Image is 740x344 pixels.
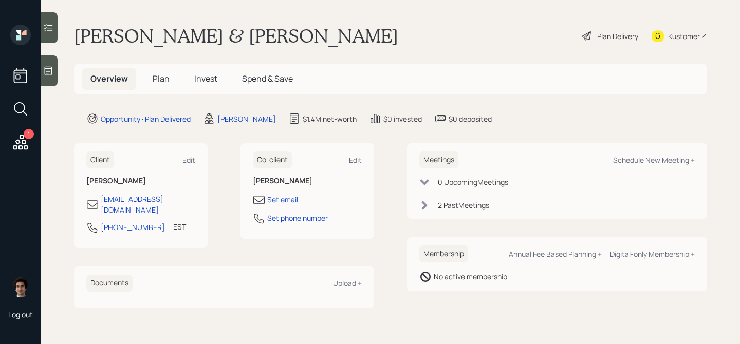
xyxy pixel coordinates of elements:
div: [EMAIL_ADDRESS][DOMAIN_NAME] [101,194,195,215]
div: Annual Fee Based Planning + [509,249,602,259]
div: No active membership [434,271,507,282]
h6: Membership [419,245,468,262]
div: Edit [182,155,195,165]
div: 2 Past Meeting s [438,200,489,211]
div: Kustomer [668,31,700,42]
div: Edit [349,155,362,165]
span: Spend & Save [242,73,293,84]
div: Opportunity · Plan Delivered [101,113,191,124]
div: $1.4M net-worth [303,113,357,124]
div: Set email [267,194,298,205]
h6: Documents [86,275,133,292]
div: Digital-only Membership + [610,249,695,259]
div: EST [173,221,186,232]
h6: [PERSON_NAME] [86,177,195,185]
div: Upload + [333,278,362,288]
h6: [PERSON_NAME] [253,177,362,185]
div: $0 deposited [449,113,492,124]
span: Invest [194,73,217,84]
h6: Meetings [419,151,458,168]
h6: Client [86,151,114,168]
div: [PHONE_NUMBER] [101,222,165,233]
span: Overview [90,73,128,84]
div: Log out [8,310,33,319]
img: harrison-schaefer-headshot-2.png [10,277,31,297]
div: 1 [24,129,34,139]
h6: Co-client [253,151,292,168]
span: Plan [153,73,170,84]
div: Plan Delivery [597,31,638,42]
div: $0 invested [383,113,422,124]
div: 0 Upcoming Meeting s [438,177,508,187]
h1: [PERSON_NAME] & [PERSON_NAME] [74,25,398,47]
div: [PERSON_NAME] [217,113,276,124]
div: Set phone number [267,213,328,223]
div: Schedule New Meeting + [613,155,695,165]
